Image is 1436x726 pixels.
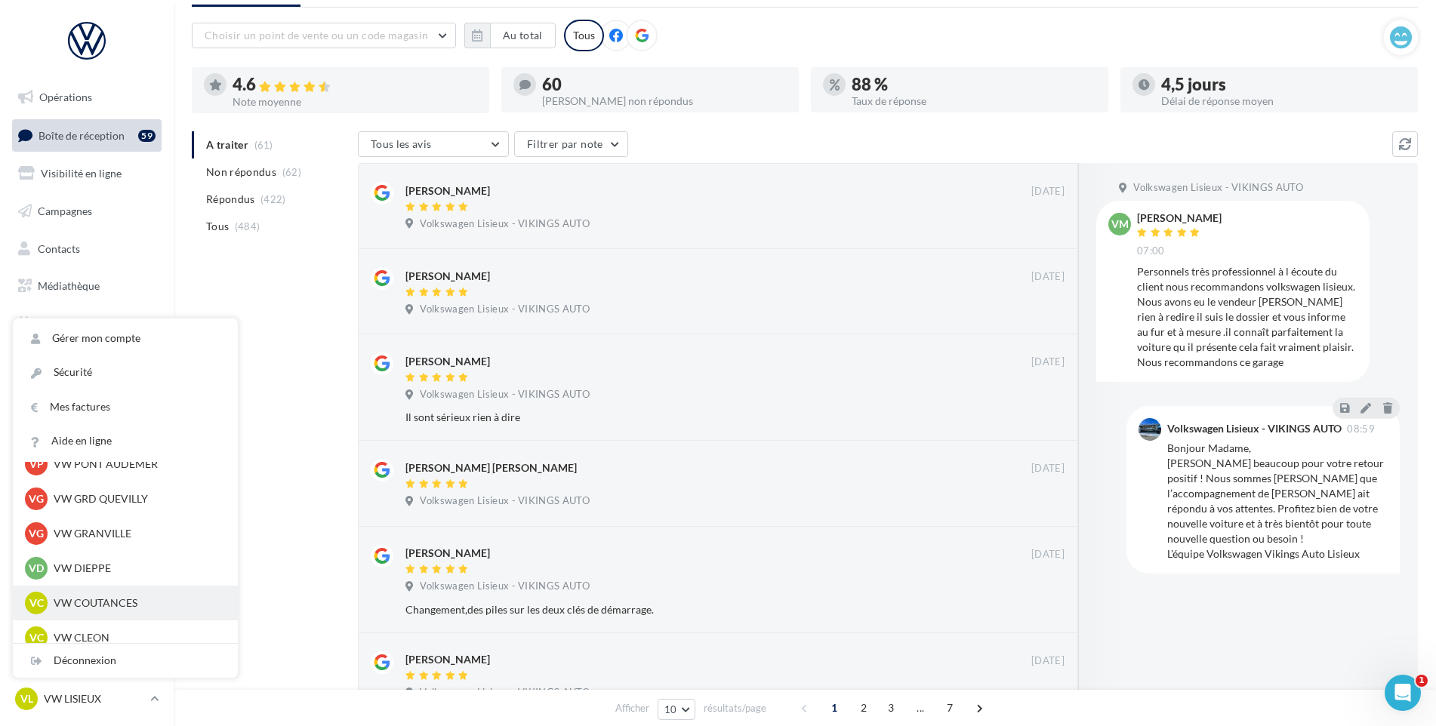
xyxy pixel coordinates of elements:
div: Volkswagen Lisieux - VIKINGS AUTO [1167,423,1342,434]
span: Tous les avis [371,137,432,150]
a: Campagnes [9,195,165,227]
span: Répondus [206,192,255,207]
span: Opérations [39,91,92,103]
span: Volkswagen Lisieux - VIKINGS AUTO [420,217,590,231]
span: Boîte de réception [39,128,125,141]
span: Volkswagen Lisieux - VIKINGS AUTO [420,303,590,316]
span: VG [29,526,44,541]
div: [PERSON_NAME] [1137,213,1222,223]
p: VW COUTANCES [54,595,220,611]
div: Changement,des piles sur les deux clés de démarrage. [405,602,966,617]
span: Campagnes [38,205,92,217]
div: Déconnexion [13,644,238,678]
div: Taux de réponse [852,96,1096,106]
span: VC [29,630,44,645]
span: Non répondus [206,165,276,180]
a: Contacts [9,233,165,265]
a: Opérations [9,82,165,113]
span: VP [29,457,44,472]
span: 7 [938,696,962,720]
span: Volkswagen Lisieux - VIKINGS AUTO [420,388,590,401]
span: [DATE] [1031,355,1065,369]
span: [DATE] [1031,185,1065,198]
a: Boîte de réception59 [9,119,165,152]
span: Afficher [615,701,649,715]
div: [PERSON_NAME] [405,183,490,198]
a: Campagnes DataOnDemand [9,395,165,440]
div: [PERSON_NAME] [405,546,490,561]
span: ... [908,696,932,720]
span: Volkswagen Lisieux - VIKINGS AUTO [420,686,590,700]
div: 4,5 jours [1161,76,1406,93]
button: Au total [464,23,556,48]
iframe: Intercom live chat [1385,675,1421,711]
div: [PERSON_NAME] [405,354,490,369]
p: VW GRANVILLE [54,526,220,541]
span: Volkswagen Lisieux - VIKINGS AUTO [420,580,590,593]
span: Choisir un point de vente ou un code magasin [205,29,428,42]
div: [PERSON_NAME] [405,652,490,667]
span: Volkswagen Lisieux - VIKINGS AUTO [420,494,590,508]
button: 10 [658,699,696,720]
div: [PERSON_NAME] [PERSON_NAME] [405,460,577,475]
p: VW DIEPPE [54,561,220,576]
a: VL VW LISIEUX [12,684,162,713]
span: 3 [879,696,903,720]
p: VW CLEON [54,630,220,645]
div: Tous [564,20,604,51]
a: Visibilité en ligne [9,158,165,189]
div: [PERSON_NAME] [405,269,490,284]
div: 88 % [852,76,1096,93]
span: 10 [664,703,677,715]
div: Personnels très professionnel à l écoute du client nous recommandons volkswagen lisieux. Nous avo... [1137,264,1357,370]
div: 59 [138,130,156,142]
span: VG [29,491,44,506]
span: [DATE] [1031,548,1065,561]
span: 08:59 [1347,424,1375,434]
a: PLV et print personnalisable [9,346,165,390]
p: VW GRD QUEVILLY [54,491,220,506]
span: (62) [282,166,301,178]
span: (484) [235,220,260,232]
div: 4.6 [233,76,477,94]
span: 1 [822,696,846,720]
p: VW LISIEUX [44,691,144,706]
span: Tous [206,219,229,234]
a: Calendrier [9,308,165,340]
span: Calendrier [38,317,88,330]
div: Bonjour Madame, [PERSON_NAME] beaucoup pour votre retour positif ! Nous sommes [PERSON_NAME] que ... [1167,441,1388,561]
span: Visibilité en ligne [41,167,122,180]
a: Gérer mon compte [13,321,238,355]
p: VW PONT AUDEMER [54,457,220,472]
a: Aide en ligne [13,424,238,458]
div: [PERSON_NAME] non répondus [542,96,787,106]
span: Médiathèque [38,279,100,292]
a: Sécurité [13,355,238,389]
div: 60 [542,76,787,93]
span: résultats/page [704,701,766,715]
span: 07:00 [1137,245,1165,258]
span: VD [29,561,44,576]
button: Filtrer par note [514,131,628,157]
span: [DATE] [1031,462,1065,475]
span: 1 [1416,675,1428,687]
span: VL [20,691,33,706]
a: Médiathèque [9,270,165,302]
span: [DATE] [1031,654,1065,668]
span: Volkswagen Lisieux - VIKINGS AUTO [1133,181,1303,195]
span: Contacts [38,241,80,254]
div: Il sont sérieux rien à dire [405,410,966,425]
span: VM [1111,217,1129,232]
button: Choisir un point de vente ou un code magasin [192,23,456,48]
span: (422) [260,193,286,205]
span: VC [29,595,44,611]
div: Note moyenne [233,97,477,107]
a: Mes factures [13,390,238,424]
button: Au total [490,23,556,48]
span: 2 [852,696,876,720]
div: Délai de réponse moyen [1161,96,1406,106]
span: [DATE] [1031,270,1065,284]
button: Tous les avis [358,131,509,157]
